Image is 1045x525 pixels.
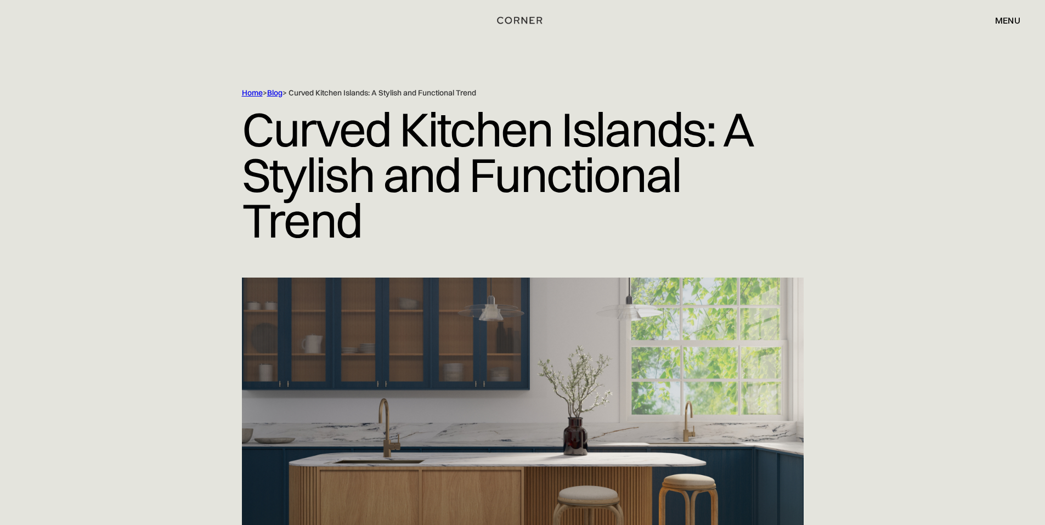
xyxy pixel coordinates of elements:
div: menu [995,16,1020,25]
div: menu [984,11,1020,30]
a: Blog [267,88,283,98]
a: Home [242,88,263,98]
div: > > Curved Kitchen Islands: A Stylish and Functional Trend [242,88,758,98]
a: home [483,13,562,27]
h1: Curved Kitchen Islands: A Stylish and Functional Trend [242,98,804,251]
